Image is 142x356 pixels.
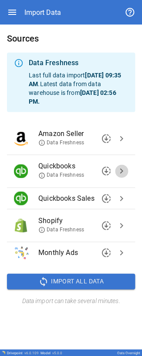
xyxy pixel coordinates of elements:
img: Quickbooks Sales [14,191,28,205]
span: Quickbooks Sales [38,193,114,203]
button: Import All Data [7,273,135,289]
img: Monthly Ads [14,245,30,259]
div: Data Freshness [29,58,128,68]
h6: Sources [7,31,135,45]
div: Oats Overnight [117,351,140,355]
div: Model [41,351,62,355]
img: Quickbooks [14,164,28,178]
span: downloading [101,247,112,258]
span: Data Freshness [38,139,84,147]
span: chevron_right [116,166,127,176]
div: Import Data [24,8,61,17]
span: downloading [101,193,112,203]
div: Drivepoint [7,351,39,355]
span: Monthly Ads [38,247,114,258]
span: Amazon Seller [38,129,114,139]
span: v 5.0.0 [52,351,62,355]
span: chevron_right [116,220,127,230]
p: Last full data import . Latest data from data warehouse is from [29,71,128,106]
span: Quickbooks [38,161,114,171]
h6: Data import can take several minutes. [7,296,135,306]
img: Shopify [14,218,28,232]
img: Amazon Seller [14,132,28,146]
span: Import All Data [51,276,104,286]
span: chevron_right [116,193,127,203]
span: sync [38,276,49,286]
img: Drivepoint [2,350,5,354]
span: downloading [101,166,112,176]
b: [DATE] 09:35 AM [29,72,121,87]
span: v 6.0.109 [24,351,39,355]
span: Shopify [38,215,114,226]
span: chevron_right [116,247,127,258]
span: Data Freshness [38,171,84,179]
span: chevron_right [116,133,127,144]
span: downloading [101,133,112,144]
span: downloading [101,220,112,230]
span: Data Freshness [38,226,84,233]
b: [DATE] 02:56 PM . [29,89,116,105]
